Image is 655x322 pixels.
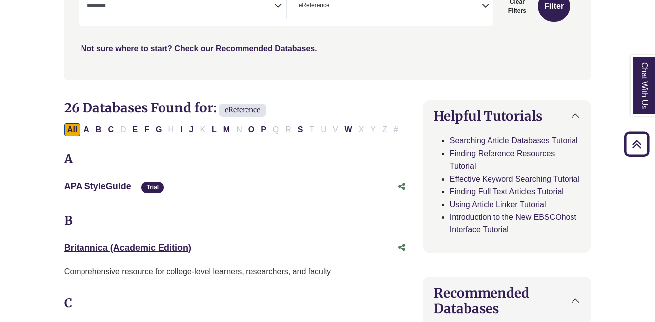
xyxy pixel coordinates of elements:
div: Alpha-list to filter by first letter of database name [64,125,402,133]
h3: B [64,214,411,229]
textarea: Search [87,3,274,11]
button: Filter Results A [81,123,92,136]
button: Filter Results S [295,123,306,136]
span: 26 Databases Found for: [64,100,217,116]
button: Filter Results W [342,123,355,136]
a: Finding Reference Resources Tutorial [450,149,555,171]
button: Helpful Tutorials [424,101,590,132]
button: Filter Results J [186,123,196,136]
a: Searching Article Databases Tutorial [450,136,578,145]
button: Filter Results F [141,123,152,136]
a: Using Article Linker Tutorial [450,200,546,209]
button: Filter Results M [220,123,233,136]
textarea: Search [331,3,336,11]
h3: C [64,296,411,311]
span: eReference [299,1,329,10]
button: Share this database [392,177,411,196]
a: APA StyleGuide [64,181,131,191]
a: Britannica (Academic Edition) [64,243,191,253]
button: Filter Results L [209,123,220,136]
span: Trial [141,182,164,193]
button: All [64,123,80,136]
button: Filter Results E [130,123,141,136]
button: Filter Results P [258,123,269,136]
a: Back to Top [621,137,653,151]
button: Filter Results I [177,123,185,136]
a: Effective Keyword Searching Tutorial [450,175,579,183]
a: Introduction to the New EBSCOhost Interface Tutorial [450,213,576,234]
button: Filter Results B [93,123,105,136]
button: Filter Results O [246,123,257,136]
p: Comprehensive resource for college-level learners, researchers, and faculty [64,265,411,278]
button: Filter Results G [153,123,164,136]
a: Finding Full Text Articles Tutorial [450,187,564,196]
button: Share this database [392,238,411,257]
h3: A [64,152,411,167]
a: Not sure where to start? Check our Recommended Databases. [81,44,317,53]
button: Filter Results C [105,123,117,136]
li: eReference [295,1,329,10]
span: eReference [219,104,266,117]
